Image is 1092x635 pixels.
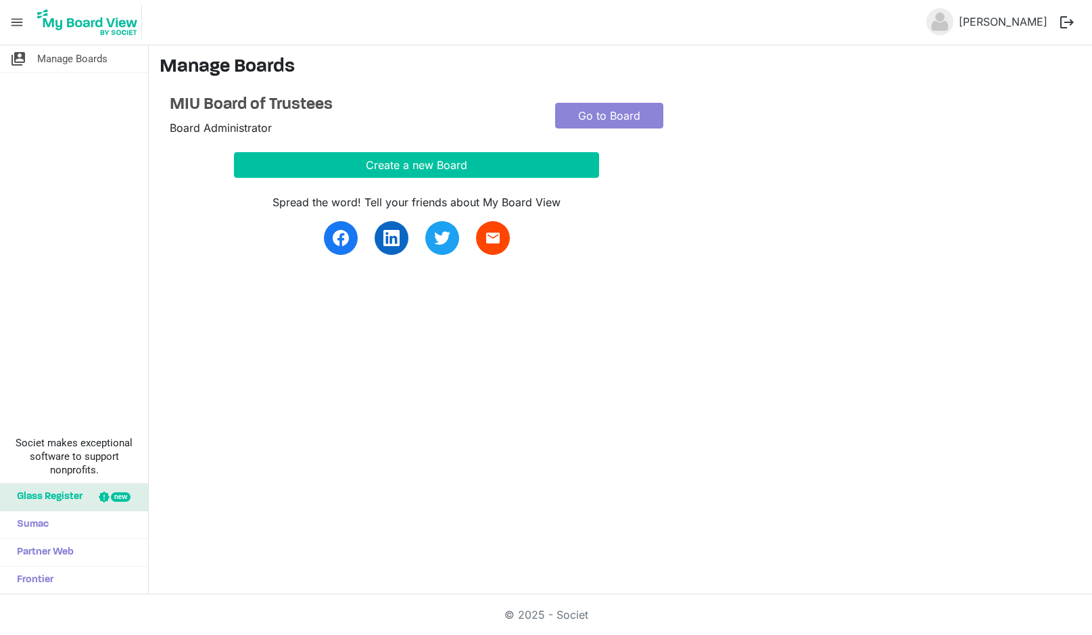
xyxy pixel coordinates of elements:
[926,8,953,35] img: no-profile-picture.svg
[33,5,147,39] a: My Board View Logo
[37,45,108,72] span: Manage Boards
[170,121,272,135] span: Board Administrator
[476,221,510,255] a: email
[10,539,74,566] span: Partner Web
[383,230,400,246] img: linkedin.svg
[555,103,663,128] a: Go to Board
[504,608,588,621] a: © 2025 - Societ
[333,230,349,246] img: facebook.svg
[111,492,130,502] div: new
[33,5,142,39] img: My Board View Logo
[6,436,142,477] span: Societ makes exceptional software to support nonprofits.
[10,567,53,594] span: Frontier
[1053,8,1081,37] button: logout
[170,95,535,115] a: MIU Board of Trustees
[434,230,450,246] img: twitter.svg
[4,9,30,35] span: menu
[234,152,599,178] button: Create a new Board
[953,8,1053,35] a: [PERSON_NAME]
[485,230,501,246] span: email
[234,194,599,210] div: Spread the word! Tell your friends about My Board View
[10,484,82,511] span: Glass Register
[10,45,26,72] span: switch_account
[10,511,49,538] span: Sumac
[160,56,1081,79] h3: Manage Boards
